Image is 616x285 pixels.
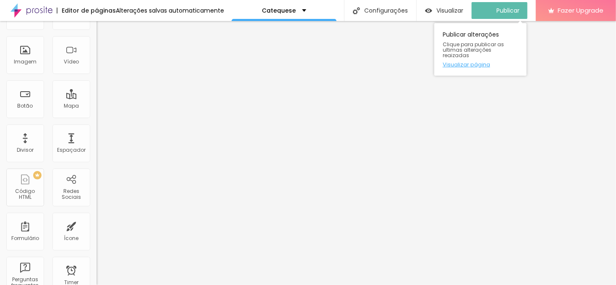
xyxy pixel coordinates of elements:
div: Botão [18,103,33,109]
iframe: Editor [97,21,616,285]
button: Publicar [472,2,527,19]
span: Visualizar [436,7,463,14]
div: Editor de páginas [57,8,116,13]
div: Ícone [64,235,79,241]
div: Publicar alterações [434,23,527,76]
span: Fazer Upgrade [558,7,603,14]
img: view-1.svg [425,7,432,14]
div: Vídeo [64,59,79,65]
span: Publicar [496,7,519,14]
div: Divisor [17,147,34,153]
p: Catequese [262,8,296,13]
div: Mapa [64,103,79,109]
button: Visualizar [417,2,472,19]
div: Espaçador [57,147,86,153]
img: Icone [353,7,360,14]
a: Visualizar página [443,62,518,67]
div: Imagem [14,59,37,65]
div: Formulário [11,235,39,241]
div: Alterações salvas automaticamente [116,8,224,13]
div: Redes Sociais [55,188,88,201]
div: Código HTML [8,188,42,201]
span: Clique para publicar as ultimas alterações reaizadas [443,42,518,58]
